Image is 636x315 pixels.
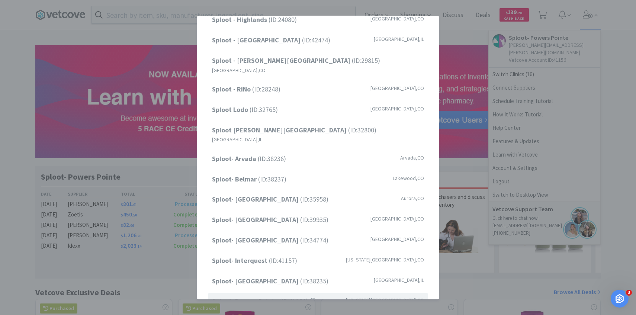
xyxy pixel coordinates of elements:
[212,15,269,24] strong: Sploot - Highlands
[212,154,286,164] span: (ID: 38236 )
[374,35,424,43] span: [GEOGRAPHIC_DATA] , IL
[370,84,424,92] span: [GEOGRAPHIC_DATA] , CO
[393,174,424,182] span: Lakewood , CO
[370,15,424,23] span: [GEOGRAPHIC_DATA] , CO
[212,235,328,246] span: (ID: 34774 )
[212,296,316,307] span: (ID: 41156 )
[346,255,424,264] span: [US_STATE][GEOGRAPHIC_DATA] , CO
[212,215,328,225] span: (ID: 39935 )
[212,195,300,203] strong: Sploot- [GEOGRAPHIC_DATA]
[212,174,286,184] span: (ID: 38237 )
[374,276,424,284] span: [GEOGRAPHIC_DATA] , IL
[626,290,632,296] span: 3
[212,35,330,46] span: (ID: 42474 )
[212,125,348,134] strong: Sploot [PERSON_NAME][GEOGRAPHIC_DATA]
[370,105,424,113] span: [GEOGRAPHIC_DATA] , CO
[212,297,280,305] strong: Sploot- Powers Pointe
[212,55,380,66] span: (ID: 29815 )
[212,105,278,115] span: (ID: 32765 )
[611,290,629,308] iframe: Intercom live chat
[370,235,424,243] span: [GEOGRAPHIC_DATA] , CO
[212,125,376,135] span: (ID: 32800 )
[212,174,258,183] strong: Sploot- Belmar
[212,105,250,114] strong: Sploot Lodo
[212,56,352,65] strong: Sploot - [PERSON_NAME][GEOGRAPHIC_DATA]
[212,135,262,144] span: [GEOGRAPHIC_DATA] , IL
[212,66,266,74] span: [GEOGRAPHIC_DATA] , CO
[212,215,300,224] strong: Sploot- [GEOGRAPHIC_DATA]
[212,255,297,266] span: (ID: 41157 )
[212,15,297,25] span: (ID: 24080 )
[212,194,328,205] span: (ID: 35958 )
[212,36,302,44] strong: Sploot - [GEOGRAPHIC_DATA]
[212,84,280,95] span: (ID: 28248 )
[370,215,424,223] span: [GEOGRAPHIC_DATA] , CO
[401,194,424,202] span: Aurora , CO
[212,276,300,285] strong: Sploot- [GEOGRAPHIC_DATA]
[212,236,300,244] strong: Sploot- [GEOGRAPHIC_DATA]
[212,85,252,93] strong: Sploot - RiNo
[212,276,328,286] span: (ID: 38235 )
[212,154,258,163] strong: Sploot- Arvada
[400,154,424,162] span: Arvada , CO
[212,256,269,265] strong: Sploot- Interquest
[346,296,424,304] span: [US_STATE][GEOGRAPHIC_DATA] , CO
